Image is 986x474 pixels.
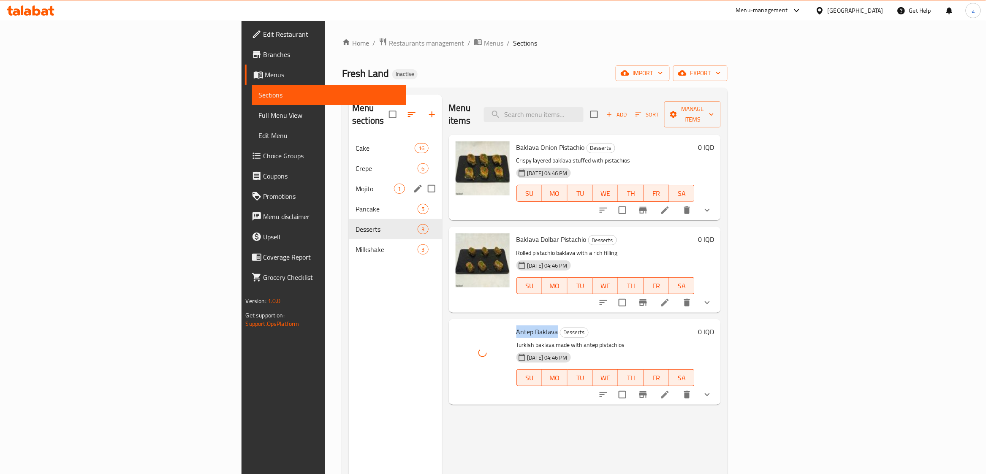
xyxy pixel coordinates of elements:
[622,68,663,79] span: import
[622,372,640,384] span: TH
[614,386,631,404] span: Select to update
[596,280,615,292] span: WE
[484,38,503,48] span: Menus
[402,104,422,125] span: Sort sections
[605,110,628,119] span: Add
[474,38,503,49] a: Menus
[520,372,539,384] span: SU
[677,293,697,313] button: delete
[245,146,406,166] a: Choice Groups
[516,340,695,350] p: Turkish baklava made with antep pistachios
[263,191,399,201] span: Promotions
[467,38,470,48] li: /
[516,277,542,294] button: SU
[633,293,653,313] button: Branch-specific-item
[422,104,442,125] button: Add section
[516,141,585,154] span: Baklava Onion Pistachio
[356,163,418,173] span: Crepe
[418,224,428,234] div: items
[394,184,405,194] div: items
[614,201,631,219] span: Select to update
[252,105,406,125] a: Full Menu View
[516,325,558,338] span: Antep Baklava
[603,108,630,121] button: Add
[342,38,728,49] nav: breadcrumb
[546,280,564,292] span: MO
[622,187,640,200] span: TH
[418,205,428,213] span: 5
[263,211,399,222] span: Menu disclaimer
[636,110,659,119] span: Sort
[669,185,695,202] button: SA
[669,277,695,294] button: SA
[697,200,717,220] button: show more
[356,244,418,255] span: Milkshake
[456,233,510,287] img: Baklava Dolbar Pistachio
[520,280,539,292] span: SU
[263,49,399,60] span: Branches
[245,247,406,267] a: Coverage Report
[524,262,571,270] span: [DATE] 04:46 PM
[516,155,695,166] p: Crispy layered baklava stuffed with pistachios
[516,248,695,258] p: Rolled pistachio baklava with a rich filling
[349,158,442,179] div: Crepe6
[669,369,695,386] button: SA
[673,65,728,81] button: export
[542,185,568,202] button: MO
[259,90,399,100] span: Sections
[349,179,442,199] div: Mojito1edit
[633,385,653,405] button: Branch-specific-item
[263,151,399,161] span: Choice Groups
[418,163,428,173] div: items
[618,185,644,202] button: TH
[245,65,406,85] a: Menus
[356,143,415,153] span: Cake
[698,326,714,338] h6: 0 IQD
[616,65,670,81] button: import
[571,280,589,292] span: TU
[660,390,670,400] a: Edit menu item
[356,204,418,214] span: Pancake
[265,70,399,80] span: Menus
[702,205,712,215] svg: Show Choices
[596,187,615,200] span: WE
[568,277,593,294] button: TU
[647,280,666,292] span: FR
[618,277,644,294] button: TH
[268,295,281,306] span: 1.0.0
[484,107,584,122] input: search
[349,135,442,263] nav: Menu sections
[418,246,428,254] span: 3
[513,38,537,48] span: Sections
[698,141,714,153] h6: 0 IQD
[394,185,404,193] span: 1
[585,106,603,123] span: Select section
[647,372,666,384] span: FR
[677,200,697,220] button: delete
[245,206,406,227] a: Menu disclaimer
[677,385,697,405] button: delete
[671,104,714,125] span: Manage items
[736,5,788,16] div: Menu-management
[972,6,975,15] span: a
[828,6,883,15] div: [GEOGRAPHIC_DATA]
[263,272,399,282] span: Grocery Checklist
[384,106,402,123] span: Select all sections
[593,185,618,202] button: WE
[263,29,399,39] span: Edit Restaurant
[587,143,615,153] span: Desserts
[593,385,614,405] button: sort-choices
[516,233,587,246] span: Baklava Dolbar Pistachio
[589,236,617,245] span: Desserts
[614,294,631,311] span: Select to update
[379,38,464,49] a: Restaurants management
[516,369,542,386] button: SU
[252,85,406,105] a: Sections
[697,385,717,405] button: show more
[263,232,399,242] span: Upsell
[568,369,593,386] button: TU
[603,108,630,121] span: Add item
[356,184,394,194] span: Mojito
[418,225,428,233] span: 3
